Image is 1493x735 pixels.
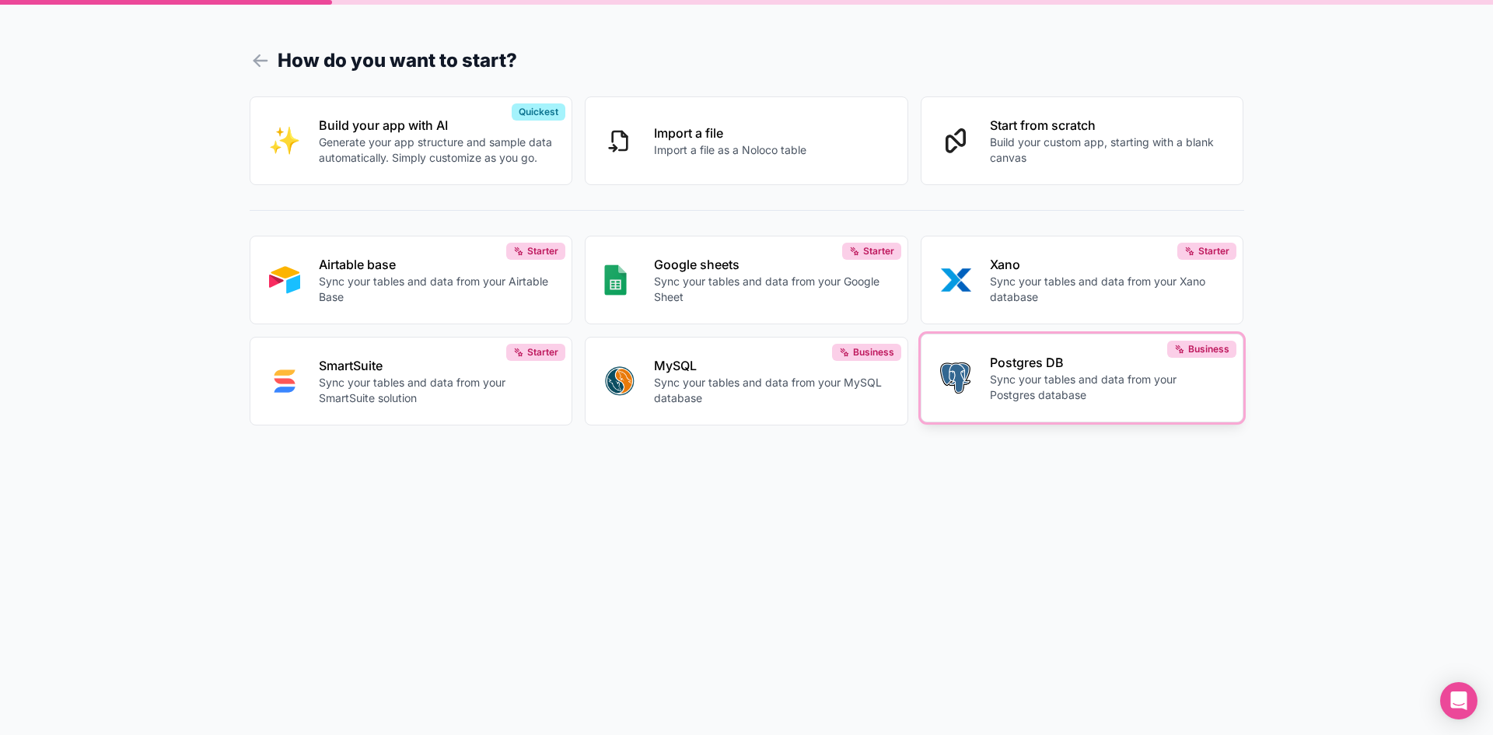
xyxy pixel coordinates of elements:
button: Start from scratchBuild your custom app, starting with a blank canvas [921,96,1244,185]
img: SMART_SUITE [269,366,300,397]
p: Build your app with AI [319,116,554,135]
p: Sync your tables and data from your SmartSuite solution [319,375,554,406]
img: MYSQL [604,366,635,397]
img: XANO [940,264,971,296]
img: AIRTABLE [269,264,300,296]
p: Sync your tables and data from your Airtable Base [319,274,554,305]
p: Sync your tables and data from your MySQL database [654,375,889,406]
img: GOOGLE_SHEETS [604,264,627,296]
button: INTERNAL_WITH_AIBuild your app with AIGenerate your app structure and sample data automatically. ... [250,96,573,185]
button: XANOXanoSync your tables and data from your Xano databaseStarter [921,236,1244,324]
span: Starter [527,346,558,359]
button: MYSQLMySQLSync your tables and data from your MySQL databaseBusiness [585,337,908,425]
span: Starter [863,245,894,257]
p: MySQL [654,356,889,375]
p: Import a file as a Noloco table [654,142,806,158]
p: Postgres DB [990,353,1225,372]
img: INTERNAL_WITH_AI [269,125,300,156]
span: Business [853,346,894,359]
p: SmartSuite [319,356,554,375]
p: Generate your app structure and sample data automatically. Simply customize as you go. [319,135,554,166]
span: Starter [1198,245,1229,257]
p: Xano [990,255,1225,274]
p: Sync your tables and data from your Google Sheet [654,274,889,305]
p: Start from scratch [990,116,1225,135]
button: POSTGRESPostgres DBSync your tables and data from your Postgres databaseBusiness [921,334,1244,422]
span: Business [1188,343,1229,355]
button: GOOGLE_SHEETSGoogle sheetsSync your tables and data from your Google SheetStarter [585,236,908,324]
p: Import a file [654,124,806,142]
p: Sync your tables and data from your Xano database [990,274,1225,305]
h1: How do you want to start? [250,47,1244,75]
p: Google sheets [654,255,889,274]
button: SMART_SUITESmartSuiteSync your tables and data from your SmartSuite solutionStarter [250,337,573,425]
p: Sync your tables and data from your Postgres database [990,372,1225,403]
div: Open Intercom Messenger [1440,682,1477,719]
button: AIRTABLEAirtable baseSync your tables and data from your Airtable BaseStarter [250,236,573,324]
button: Import a fileImport a file as a Noloco table [585,96,908,185]
span: Starter [527,245,558,257]
p: Build your custom app, starting with a blank canvas [990,135,1225,166]
img: POSTGRES [940,362,970,394]
p: Airtable base [319,255,554,274]
div: Quickest [512,103,565,121]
